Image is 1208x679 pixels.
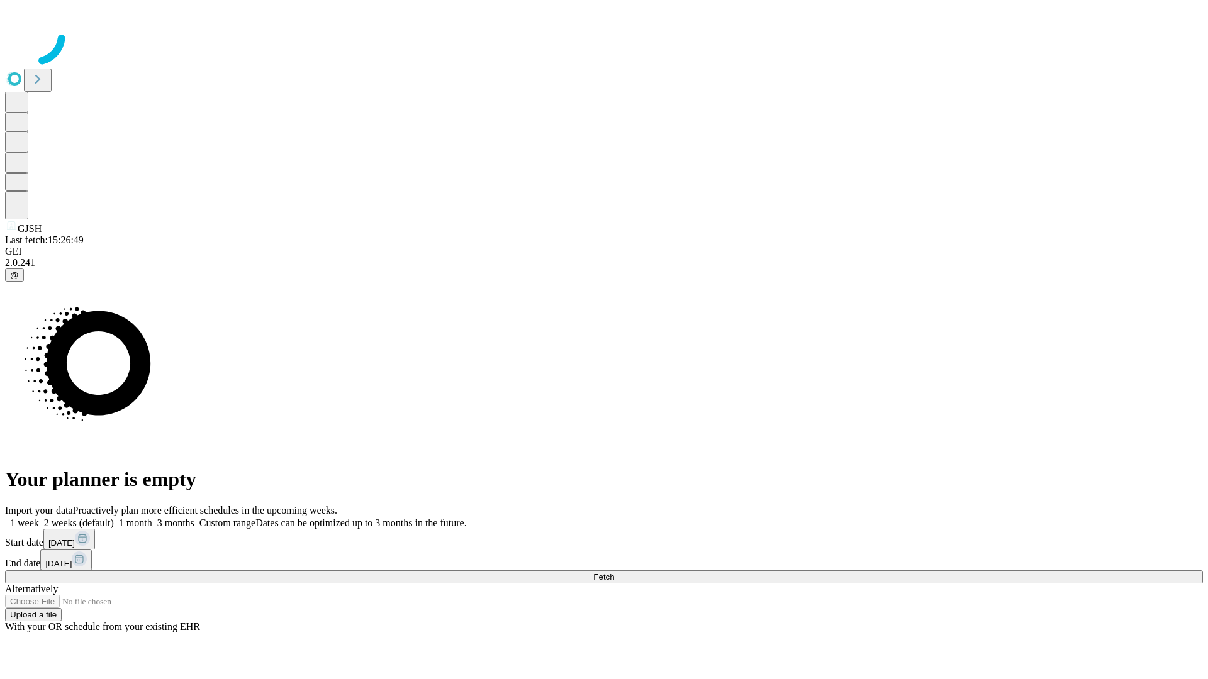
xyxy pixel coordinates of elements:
[5,246,1203,257] div: GEI
[44,517,114,528] span: 2 weeks (default)
[5,583,58,594] span: Alternatively
[5,235,84,245] span: Last fetch: 15:26:49
[5,529,1203,549] div: Start date
[48,538,75,548] span: [DATE]
[45,559,72,568] span: [DATE]
[255,517,466,528] span: Dates can be optimized up to 3 months in the future.
[199,517,255,528] span: Custom range
[73,505,337,516] span: Proactively plan more efficient schedules in the upcoming weeks.
[10,517,39,528] span: 1 week
[5,608,62,621] button: Upload a file
[5,621,200,632] span: With your OR schedule from your existing EHR
[593,572,614,582] span: Fetch
[5,505,73,516] span: Import your data
[119,517,152,528] span: 1 month
[5,257,1203,268] div: 2.0.241
[157,517,194,528] span: 3 months
[5,570,1203,583] button: Fetch
[5,268,24,282] button: @
[40,549,92,570] button: [DATE]
[5,468,1203,491] h1: Your planner is empty
[10,270,19,280] span: @
[5,549,1203,570] div: End date
[43,529,95,549] button: [DATE]
[18,223,42,234] span: GJSH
